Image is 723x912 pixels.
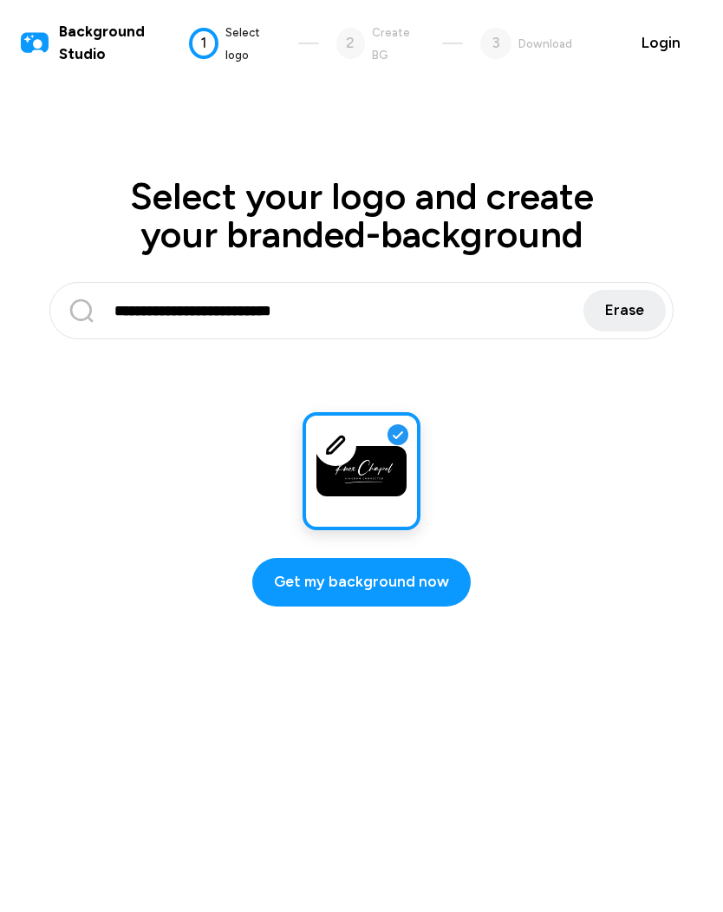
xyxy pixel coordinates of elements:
[620,23,702,64] button: Login
[21,177,702,255] h1: Select your logo and create your branded-background
[346,32,355,55] span: 2
[316,446,407,496] img: Logo uploadé
[21,21,189,66] a: Background Studio
[642,32,681,55] span: Login
[605,299,644,322] span: Erase
[225,25,260,62] span: Select logo
[372,25,410,62] span: Create BG
[252,558,471,607] button: Get my background now
[59,21,189,66] span: Background Studio
[274,571,449,594] span: Get my background now
[518,36,572,50] span: Download
[492,32,500,55] span: 3
[583,290,666,331] button: Erase
[315,424,356,466] button: Edit logo
[21,30,49,57] img: logo
[200,32,207,55] span: 1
